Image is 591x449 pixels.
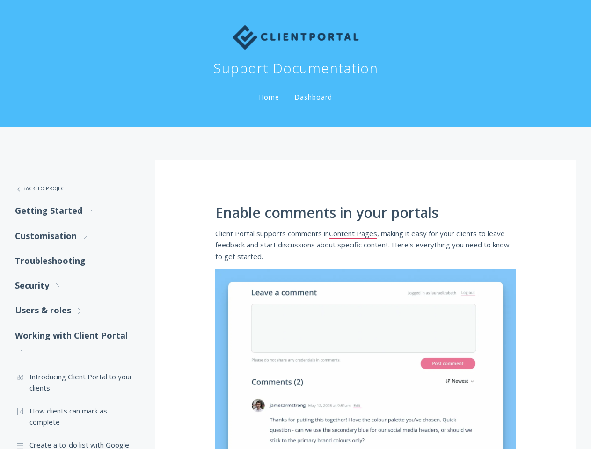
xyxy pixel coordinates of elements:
[215,205,516,221] h1: Enable comments in your portals
[15,248,137,273] a: Troubleshooting
[15,365,137,399] a: Introducing Client Portal to your clients
[15,198,137,223] a: Getting Started
[15,323,137,362] a: Working with Client Portal
[15,298,137,323] a: Users & roles
[15,273,137,298] a: Security
[215,228,516,262] p: Client Portal supports comments in , making it easy for your clients to leave feedback and start ...
[257,93,281,101] a: Home
[15,399,137,434] a: How clients can mark as complete
[329,229,377,239] a: Content Pages
[15,224,137,248] a: Customisation
[292,93,334,101] a: Dashboard
[213,59,378,78] h1: Support Documentation
[15,179,137,198] a: Back to Project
